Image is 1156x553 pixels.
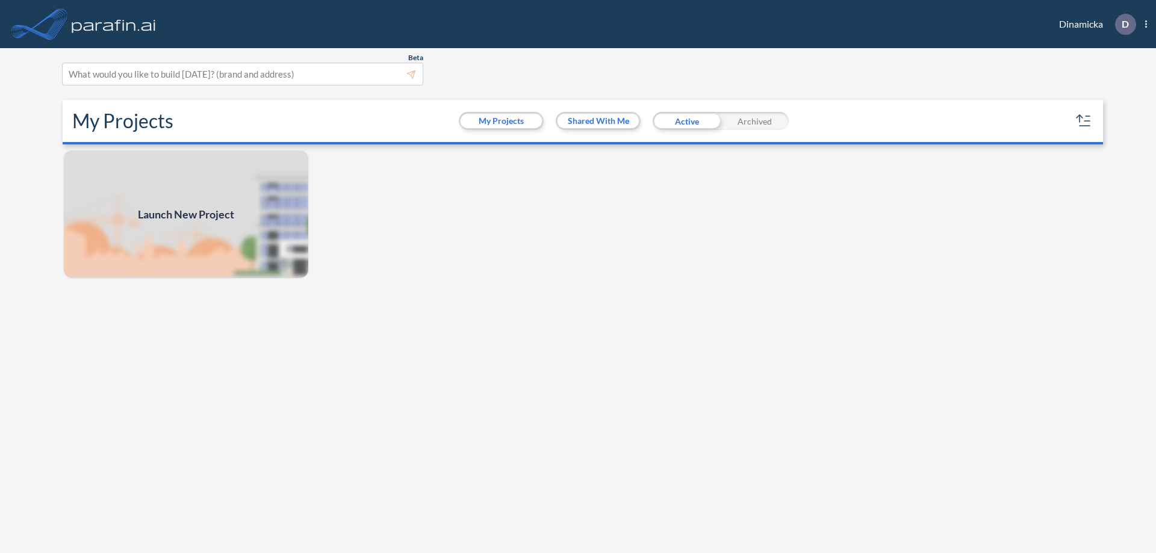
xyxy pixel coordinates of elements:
[408,53,423,63] span: Beta
[721,112,789,130] div: Archived
[63,149,309,279] a: Launch New Project
[1122,19,1129,29] p: D
[1074,111,1093,131] button: sort
[461,114,542,128] button: My Projects
[72,110,173,132] h2: My Projects
[63,149,309,279] img: add
[1041,14,1147,35] div: Dinamicka
[69,12,158,36] img: logo
[138,206,234,223] span: Launch New Project
[653,112,721,130] div: Active
[558,114,639,128] button: Shared With Me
